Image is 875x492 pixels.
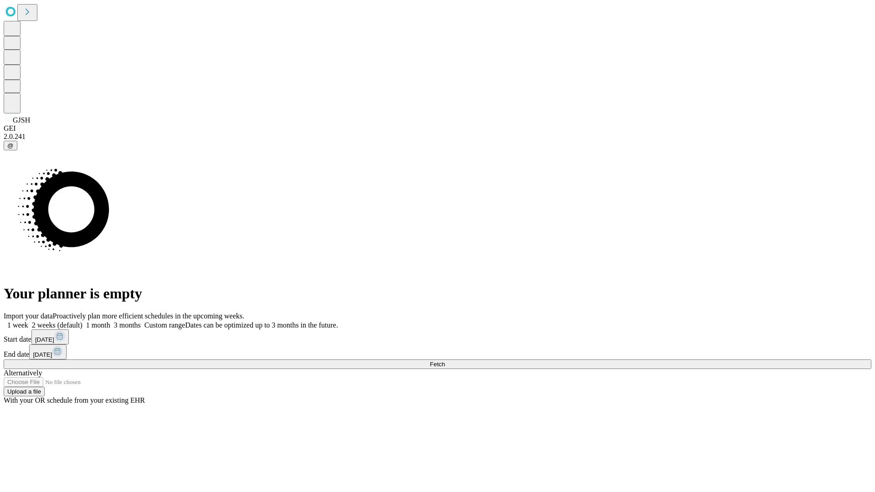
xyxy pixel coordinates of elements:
span: 1 month [86,321,110,329]
span: [DATE] [33,351,52,358]
span: Fetch [430,361,445,368]
button: [DATE] [29,344,67,359]
div: 2.0.241 [4,133,871,141]
button: Upload a file [4,387,45,396]
button: [DATE] [31,329,69,344]
span: With your OR schedule from your existing EHR [4,396,145,404]
span: Import your data [4,312,53,320]
h1: Your planner is empty [4,285,871,302]
span: Alternatively [4,369,42,377]
span: Proactively plan more efficient schedules in the upcoming weeks. [53,312,244,320]
button: @ [4,141,17,150]
div: End date [4,344,871,359]
span: 3 months [114,321,141,329]
span: Dates can be optimized up to 3 months in the future. [185,321,338,329]
span: Custom range [144,321,185,329]
span: [DATE] [35,336,54,343]
span: GJSH [13,116,30,124]
span: 2 weeks (default) [32,321,82,329]
button: Fetch [4,359,871,369]
div: GEI [4,124,871,133]
span: @ [7,142,14,149]
div: Start date [4,329,871,344]
span: 1 week [7,321,28,329]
